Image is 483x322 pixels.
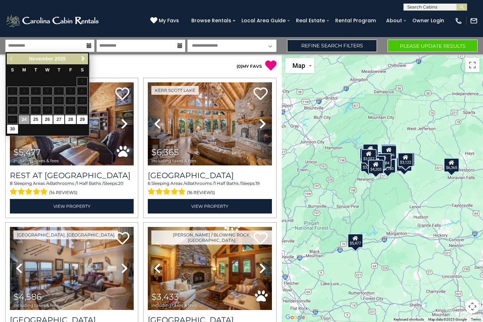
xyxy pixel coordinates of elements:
div: $5,477 [348,233,363,247]
a: [GEOGRAPHIC_DATA] [148,171,272,180]
a: Real Estate [292,15,328,26]
span: including taxes & fees [13,158,59,163]
a: [PERSON_NAME] / Blowing Rock, [GEOGRAPHIC_DATA] [151,230,272,245]
a: View Property [148,199,272,213]
div: $7,469 [360,148,375,163]
img: thumbnail_163268257.jpeg [10,227,134,310]
a: My Favs [150,17,181,25]
span: My Favs [159,17,179,24]
span: Saturday [81,68,84,72]
a: Rest at [GEOGRAPHIC_DATA] [10,171,134,180]
img: thumbnail_163269168.jpeg [148,227,272,310]
img: phone-regular-white.png [455,17,462,25]
a: Next [78,54,87,63]
span: 1 Half Baths / [77,181,104,186]
div: $2,261 [399,152,415,166]
span: $3,433 [151,292,179,302]
a: 29 [77,115,88,124]
img: Google [284,313,307,322]
div: $3,557 [361,149,377,163]
div: Sleeping Areas / Bathrooms / Sleeps: [10,180,134,197]
a: Terms (opens in new tab) [471,317,481,321]
span: 1 Half Baths / [214,181,241,186]
div: $3,180 [380,159,396,173]
a: 27 [53,115,64,124]
a: Local Area Guide [238,15,289,26]
span: 20 [118,181,123,186]
span: including taxes & fees [151,303,197,308]
div: $3,122 [398,153,413,167]
div: $4,203 [368,159,384,174]
h3: Rest at Mountain Crest [10,171,134,180]
span: (16 reviews) [187,188,215,197]
button: Toggle fullscreen view [465,58,479,72]
span: (14 reviews) [49,188,77,197]
div: $2,533 [370,156,385,170]
a: (0)MY FAVS [237,64,262,69]
span: Map [292,62,305,69]
a: Add to favorites [115,87,129,102]
a: 24 [19,115,30,124]
div: $2,584 [376,153,391,167]
span: Map data ©2025 Google [428,317,467,321]
div: $2,996 [382,145,397,159]
span: 2025 [55,56,66,62]
a: Browse Rentals [188,15,235,26]
a: 26 [42,115,53,124]
a: Add to favorites [254,87,268,102]
a: 30 [7,125,18,134]
a: Refine Search Filters [287,40,377,52]
span: Sunday [11,68,14,72]
span: Thursday [58,68,60,72]
a: About [383,15,406,26]
span: Wednesday [45,68,50,72]
button: Change map style [285,58,314,73]
span: Friday [69,68,72,72]
span: Monday [22,68,26,72]
a: Rental Program [332,15,379,26]
div: $3,035 [361,157,376,171]
img: thumbnail_163277924.jpeg [148,82,272,165]
span: November [29,56,53,62]
span: ( ) [237,64,242,69]
div: $3,508 [396,157,412,171]
img: White-1-2.png [5,14,101,28]
span: 6 [148,181,150,186]
div: $3,694 [363,144,378,158]
div: $6,365 [444,158,460,172]
a: [GEOGRAPHIC_DATA], [GEOGRAPHIC_DATA] [13,230,118,239]
button: Please Update Results [388,40,478,52]
div: $3,044 [363,144,378,158]
img: mail-regular-white.png [470,17,478,25]
span: 19 [256,181,260,186]
span: $4,586 [13,292,42,302]
span: Next [80,56,86,62]
span: $5,477 [13,147,41,157]
a: Open this area in Google Maps (opens a new window) [284,313,307,322]
span: 4 [47,181,50,186]
div: $5,229 [360,148,376,162]
span: Tuesday [34,68,37,72]
div: Sleeping Areas / Bathrooms / Sleeps: [148,180,272,197]
span: 8 [10,181,13,186]
span: 0 [238,64,241,69]
a: Owner Login [409,15,448,26]
a: 25 [30,115,41,124]
a: View Property [10,199,134,213]
div: $3,392 [381,144,396,158]
span: $6,365 [151,147,179,157]
a: Kerr Scott Lake [151,86,199,95]
a: Add to favorites [115,231,129,246]
button: Map camera controls [465,299,479,314]
button: Keyboard shortcuts [394,317,424,322]
a: 28 [65,115,76,124]
h3: Lake Haven Lodge [148,171,272,180]
span: including taxes & fees [151,158,197,163]
span: 4 [185,181,187,186]
span: including taxes & fees [13,303,59,308]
